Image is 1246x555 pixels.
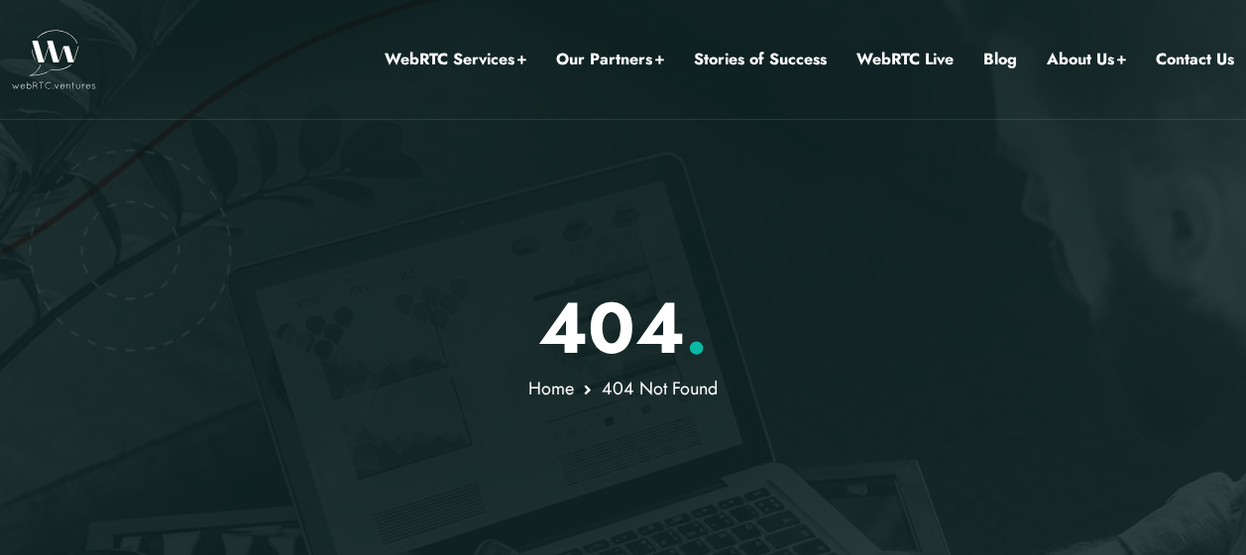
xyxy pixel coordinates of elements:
[1156,47,1234,72] a: Contact Us
[685,277,708,380] span: .
[1047,47,1126,72] a: About Us
[43,285,1203,371] p: 404
[602,376,718,401] span: 404 Not Found
[12,30,96,89] img: WebRTC.ventures
[385,47,526,72] a: WebRTC Services
[856,47,954,72] a: WebRTC Live
[556,47,664,72] a: Our Partners
[694,47,827,72] a: Stories of Success
[983,47,1017,72] a: Blog
[528,376,574,401] a: Home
